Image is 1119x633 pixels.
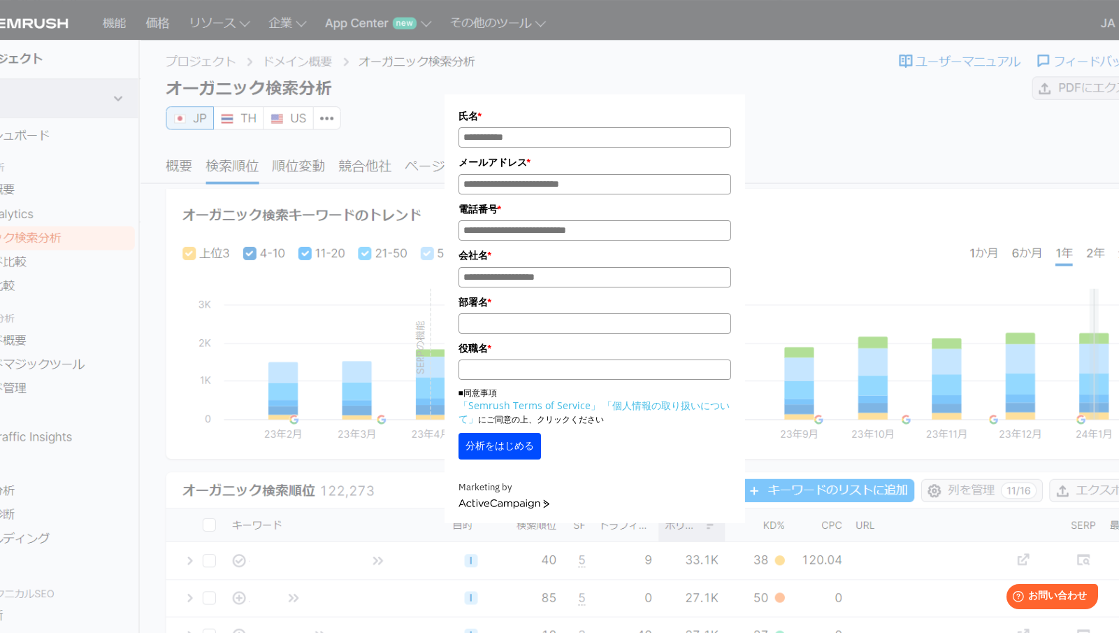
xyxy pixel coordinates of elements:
[459,433,541,460] button: 分析をはじめる
[459,399,600,412] a: 「Semrush Terms of Service」
[459,201,731,217] label: 電話番号
[459,294,731,310] label: 部署名
[459,108,731,124] label: 氏名
[459,341,731,356] label: 役職名
[459,387,731,426] p: ■同意事項 にご同意の上、クリックください
[995,578,1104,618] iframe: Help widget launcher
[459,399,730,425] a: 「個人情報の取り扱いについて」
[459,248,731,263] label: 会社名
[459,481,731,495] div: Marketing by
[459,155,731,170] label: メールアドレス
